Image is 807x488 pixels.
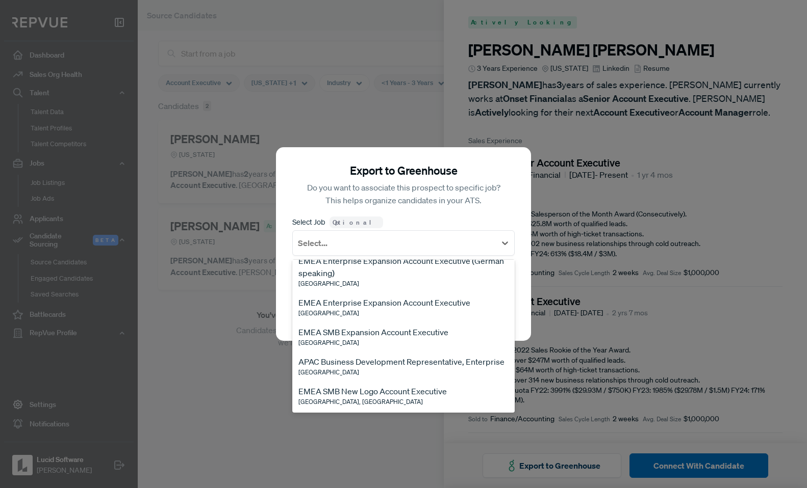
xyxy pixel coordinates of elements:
span: Optional [330,216,383,228]
div: EMEA Enterprise Expansion Account Executive [298,296,470,309]
label: Select Job [292,217,325,228]
p: Do you want to associate this prospect to specific job? [307,181,500,195]
span: [GEOGRAPHIC_DATA] [298,279,359,288]
span: [GEOGRAPHIC_DATA] [298,368,359,376]
div: EMEA Enterprise Expansion Account Executive (German speaking) [298,255,509,279]
div: EMEA SMB New Logo Account Executive [298,385,447,397]
h5: Export to Greenhouse [350,164,458,177]
p: This helps organize candidates in your ATS. [325,194,482,207]
div: EMEA SMB Expansion Account Executive [298,326,448,338]
div: APAC Business Development Representative, Enterprise [298,356,505,368]
span: [GEOGRAPHIC_DATA] [298,338,359,347]
span: [GEOGRAPHIC_DATA] [298,309,359,317]
span: [GEOGRAPHIC_DATA], [GEOGRAPHIC_DATA] [298,397,423,406]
